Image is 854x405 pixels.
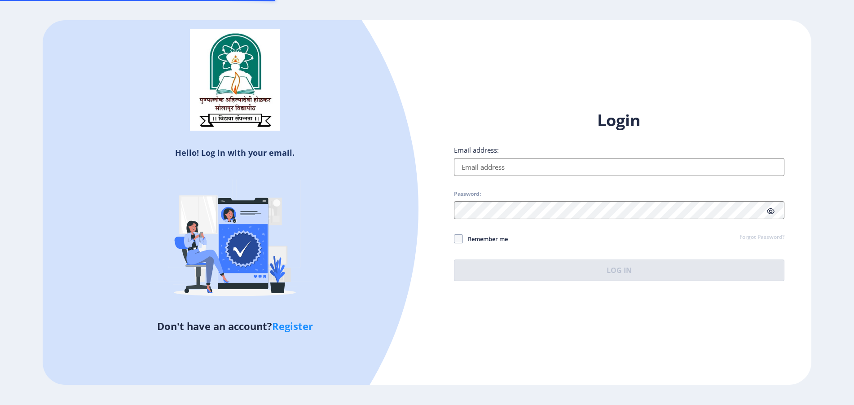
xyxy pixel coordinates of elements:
h1: Login [454,110,784,131]
a: Register [272,319,313,333]
img: Verified-rafiki.svg [156,162,313,319]
img: sulogo.png [190,29,280,131]
label: Email address: [454,145,499,154]
label: Password: [454,190,481,198]
h5: Don't have an account? [49,319,420,333]
button: Log In [454,260,784,281]
a: Forgot Password? [740,233,784,242]
span: Remember me [463,233,508,244]
input: Email address [454,158,784,176]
